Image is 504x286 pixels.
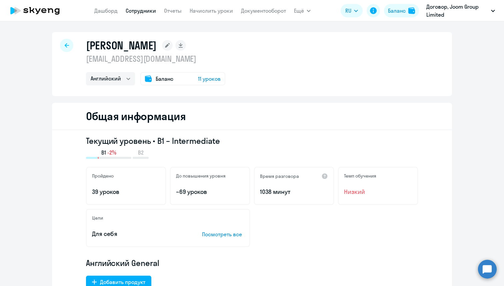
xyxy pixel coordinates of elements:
[86,39,157,52] h1: [PERSON_NAME]
[86,53,225,64] p: [EMAIL_ADDRESS][DOMAIN_NAME]
[202,230,244,238] p: Посмотреть все
[190,7,233,14] a: Начислить уроки
[94,7,118,14] a: Дашборд
[344,173,376,179] h5: Темп обучения
[260,173,299,179] h5: Время разговора
[294,4,311,17] button: Ещё
[92,215,103,221] h5: Цели
[138,149,144,156] span: B2
[107,149,116,156] span: -2%
[164,7,182,14] a: Отчеты
[345,7,351,15] span: RU
[294,7,304,15] span: Ещё
[92,173,114,179] h5: Пройдено
[156,75,173,83] span: Баланс
[176,188,244,196] p: ~69 уроков
[100,278,145,286] div: Добавить продукт
[408,7,415,14] img: balance
[241,7,286,14] a: Документооборот
[86,109,186,123] h2: Общая информация
[198,75,221,83] span: 11 уроков
[388,7,406,15] div: Баланс
[126,7,156,14] a: Сотрудники
[344,188,412,196] span: Низкий
[423,3,498,19] button: Договор, Joom Group Limited
[260,188,328,196] p: 1038 минут
[86,135,418,146] h3: Текущий уровень • B1 – Intermediate
[341,4,363,17] button: RU
[426,3,488,19] p: Договор, Joom Group Limited
[101,149,106,156] span: B1
[86,258,159,268] span: Английский General
[92,188,160,196] p: 39 уроков
[384,4,419,17] button: Балансbalance
[176,173,226,179] h5: До повышения уровня
[92,230,181,238] p: Для себя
